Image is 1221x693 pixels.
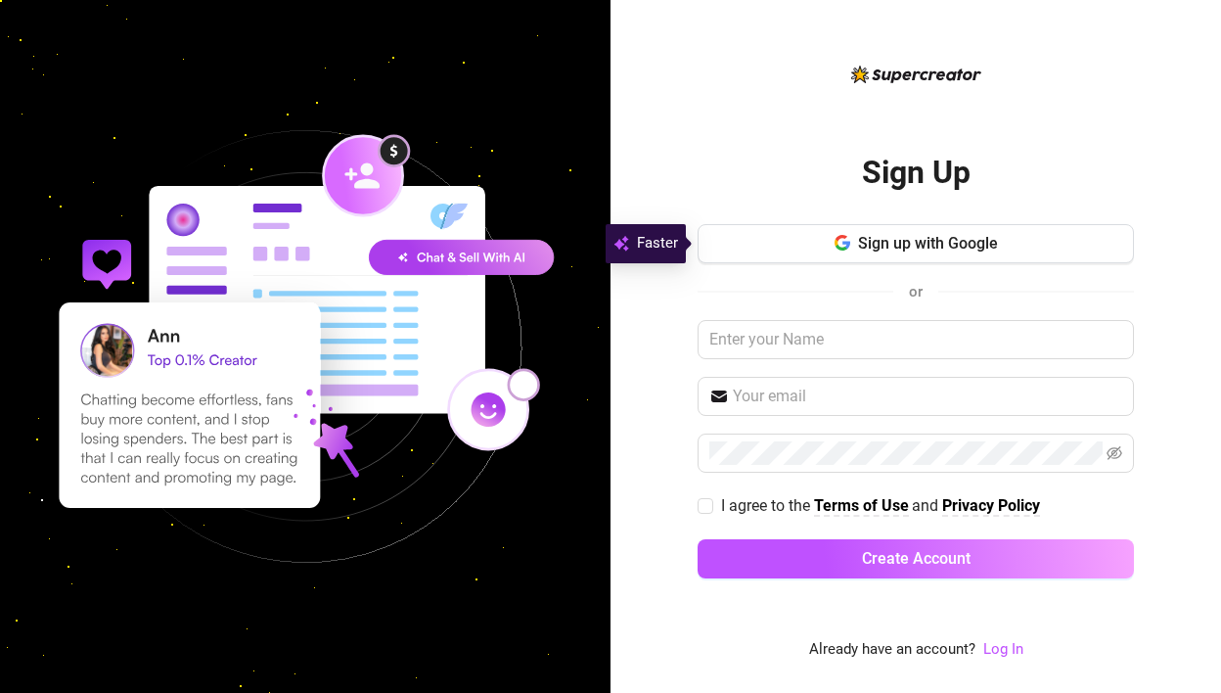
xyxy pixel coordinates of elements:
span: eye-invisible [1107,445,1122,461]
span: or [909,283,923,300]
img: logo-BBDzfeDw.svg [851,66,981,83]
span: Create Account [862,549,971,568]
strong: Terms of Use [814,496,909,515]
h2: Sign Up [862,153,971,193]
a: Terms of Use [814,496,909,517]
input: Enter your Name [698,320,1134,359]
span: I agree to the [721,496,814,515]
button: Create Account [698,539,1134,578]
span: Sign up with Google [858,234,998,253]
a: Privacy Policy [942,496,1040,517]
span: Faster [637,232,678,255]
span: and [912,496,942,515]
a: Log In [983,638,1023,662]
strong: Privacy Policy [942,496,1040,515]
img: svg%3e [613,232,629,255]
a: Log In [983,640,1023,658]
span: Already have an account? [809,638,975,662]
button: Sign up with Google [698,224,1134,263]
input: Your email [733,385,1122,408]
